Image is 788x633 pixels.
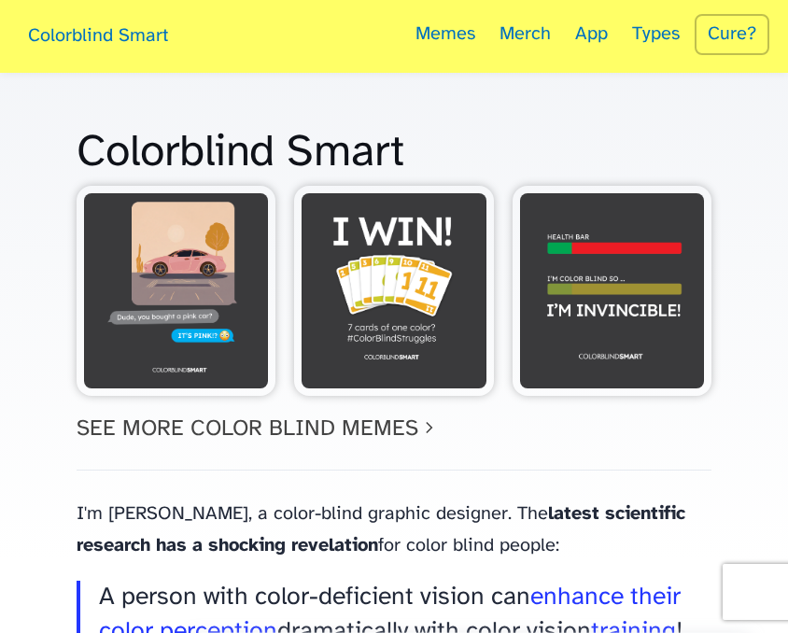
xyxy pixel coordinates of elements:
[302,193,485,388] img: Colorblind Phase 10 - 7 cards of one color
[695,14,769,55] a: Cure?
[84,193,268,388] img: Colorblind Pink Car Choice
[418,416,441,439] span: chevron_right
[520,193,704,388] img: Colorblind Gaming Means I'm Invincible
[19,7,177,68] a: Colorblind Smart
[77,129,711,178] h1: Colorblind Smart
[77,499,711,562] p: I'm [PERSON_NAME], a color-blind graphic designer. The for color blind people:
[77,417,441,441] a: See More Color Blind Memeschevron_right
